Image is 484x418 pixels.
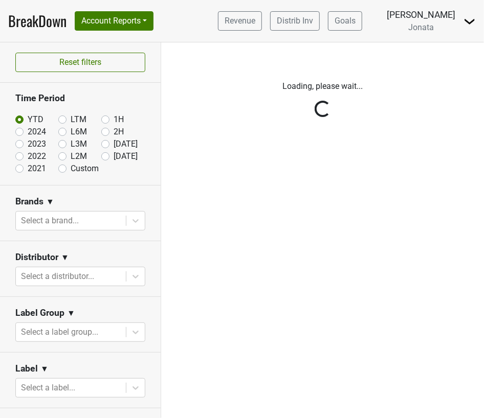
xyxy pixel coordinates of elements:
[270,11,320,31] a: Distrib Inv
[408,22,434,32] span: Jonata
[387,8,455,21] div: [PERSON_NAME]
[8,10,67,32] a: BreakDown
[75,11,153,31] button: Account Reports
[218,11,262,31] a: Revenue
[169,80,476,92] p: Loading, please wait...
[464,15,476,28] img: Dropdown Menu
[328,11,362,31] a: Goals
